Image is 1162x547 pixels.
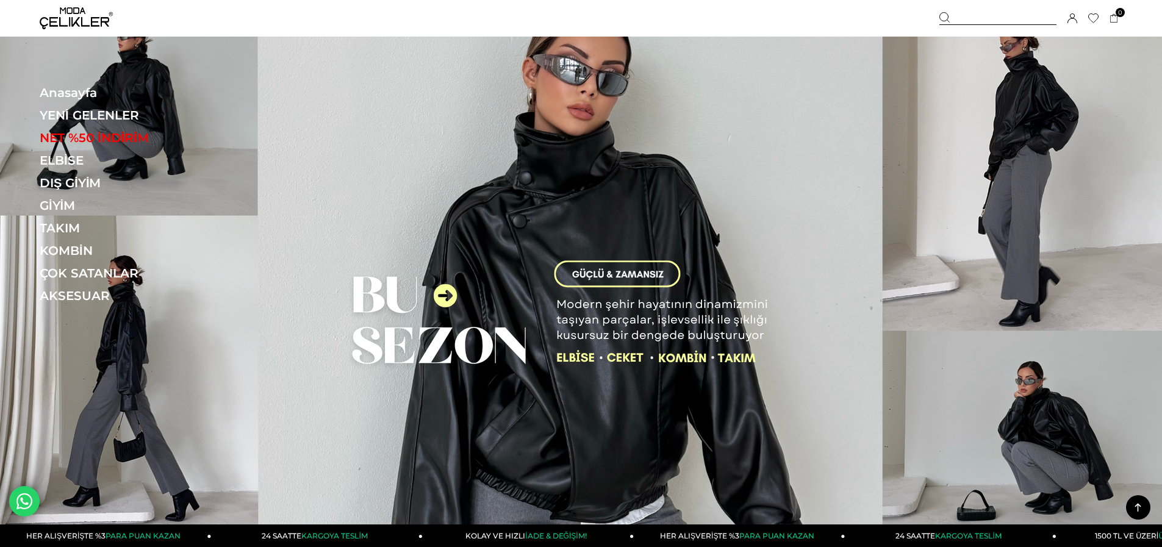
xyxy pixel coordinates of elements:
[106,531,181,540] span: PARA PUAN KAZAN
[40,198,207,213] a: GİYİM
[423,524,634,547] a: KOLAY VE HIZLIİADE & DEĞİŞİM!
[634,524,845,547] a: HER ALIŞVERİŞTE %3PARA PUAN KAZAN
[40,266,207,281] a: ÇOK SATANLAR
[40,130,207,145] a: NET %50 İNDİRİM
[40,108,207,123] a: YENİ GELENLER
[40,85,207,100] a: Anasayfa
[40,176,207,190] a: DIŞ GİYİM
[40,153,207,168] a: ELBİSE
[212,524,423,547] a: 24 SAATTEKARGOYA TESLİM
[301,531,367,540] span: KARGOYA TESLİM
[1116,8,1125,17] span: 0
[40,288,207,303] a: AKSESUAR
[1110,14,1119,23] a: 0
[40,243,207,258] a: KOMBİN
[525,531,586,540] span: İADE & DEĞİŞİM!
[40,221,207,235] a: TAKIM
[935,531,1001,540] span: KARGOYA TESLİM
[845,524,1056,547] a: 24 SAATTEKARGOYA TESLİM
[40,7,113,29] img: logo
[739,531,814,540] span: PARA PUAN KAZAN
